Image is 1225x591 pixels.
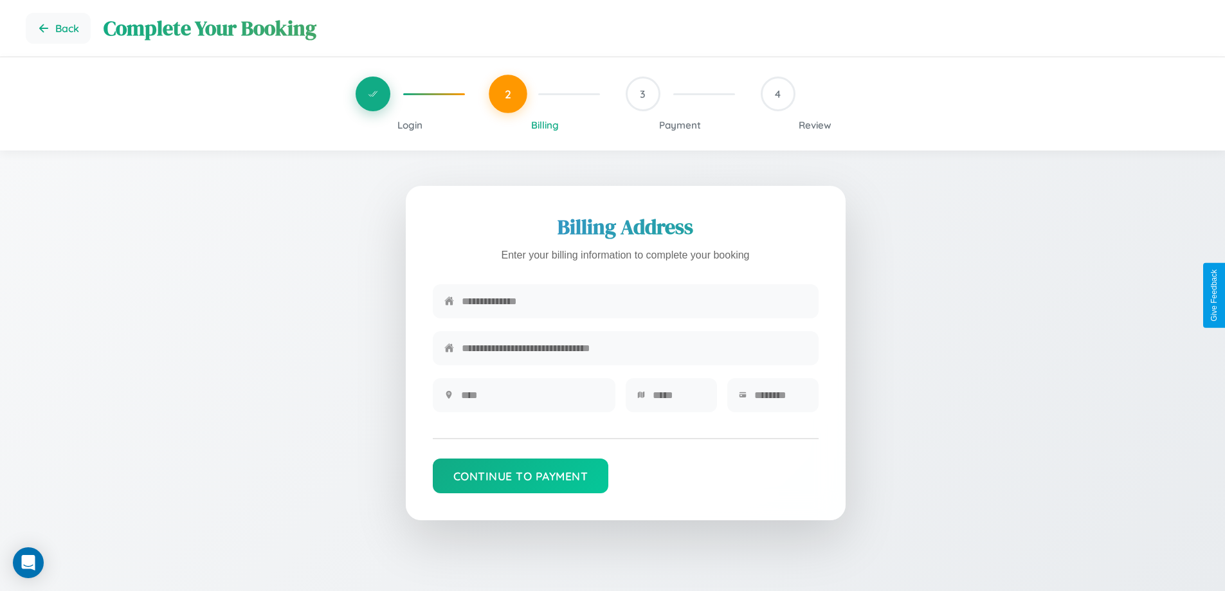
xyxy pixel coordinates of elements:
div: Give Feedback [1210,269,1219,322]
span: 2 [505,87,511,101]
button: Go back [26,13,91,44]
span: Review [799,119,831,131]
span: Payment [659,119,701,131]
span: Billing [531,119,559,131]
button: Continue to Payment [433,459,609,493]
div: Open Intercom Messenger [13,547,44,578]
span: 4 [775,87,781,100]
span: Login [397,119,422,131]
span: 3 [640,87,646,100]
h2: Billing Address [433,213,819,241]
h1: Complete Your Booking [104,14,1199,42]
p: Enter your billing information to complete your booking [433,246,819,265]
